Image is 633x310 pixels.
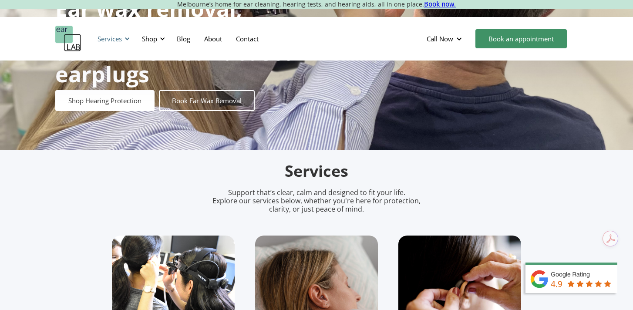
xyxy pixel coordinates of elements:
a: Book an appointment [475,29,567,48]
a: About [197,26,229,51]
p: Support that’s clear, calm and designed to fit your life. Explore our services below, whether you... [201,189,432,214]
a: Shop Hearing Protection [55,90,155,111]
a: Contact [229,26,266,51]
a: Book Ear Wax Removal [159,90,255,111]
a: Blog [170,26,197,51]
a: home [55,26,81,52]
h2: Services [112,161,521,182]
strong: custom earplugs [55,37,316,89]
div: Call Now [420,26,471,52]
div: Shop [137,26,168,52]
div: Call Now [427,34,453,43]
div: Services [92,26,132,52]
div: Shop [142,34,157,43]
div: Services [98,34,122,43]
